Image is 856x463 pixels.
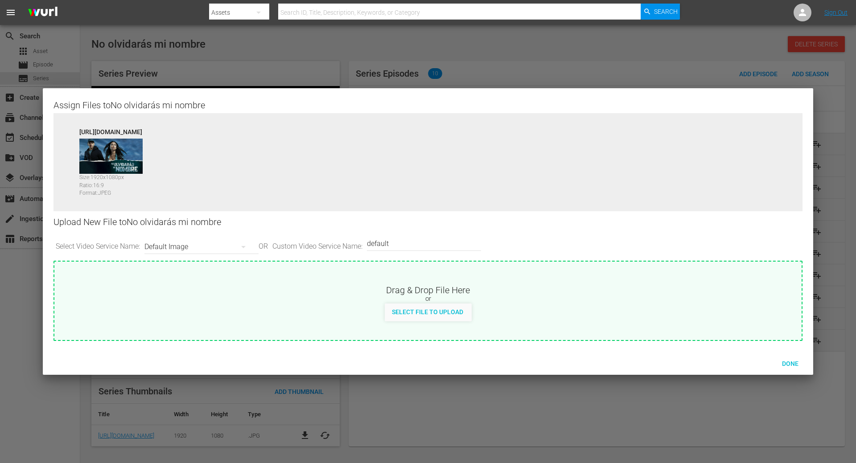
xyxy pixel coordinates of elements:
[641,4,680,20] button: Search
[54,284,802,295] div: Drag & Drop File Here
[5,7,16,18] span: menu
[79,139,143,174] img: BG_NO_OLVIDARAS_MI_NOMBRE_1920_1080.jpg
[79,174,151,193] div: Size: 1920 x 1080 px Ratio: 16:9 Format: JPEG
[385,303,470,320] button: Select File to Upload
[654,4,678,20] span: Search
[770,355,810,371] button: Done
[144,234,254,259] div: Default Image
[385,308,470,315] span: Select File to Upload
[21,2,64,23] img: ans4CAIJ8jUAAAAAAAAAAAAAAAAAAAAAAAAgQb4GAAAAAAAAAAAAAAAAAAAAAAAAJMjXAAAAAAAAAAAAAAAAAAAAAAAAgAT5G...
[824,9,848,16] a: Sign Out
[53,242,142,252] span: Select Video Service Name:
[775,360,806,367] span: Done
[53,99,802,110] div: Assign Files to No olvidarás mi nombre
[270,242,365,252] span: Custom Video Service Name:
[256,242,270,252] span: OR
[54,295,802,303] div: or
[53,211,802,233] div: Upload New File to No olvidarás mi nombre
[79,127,151,134] div: [URL][DOMAIN_NAME]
